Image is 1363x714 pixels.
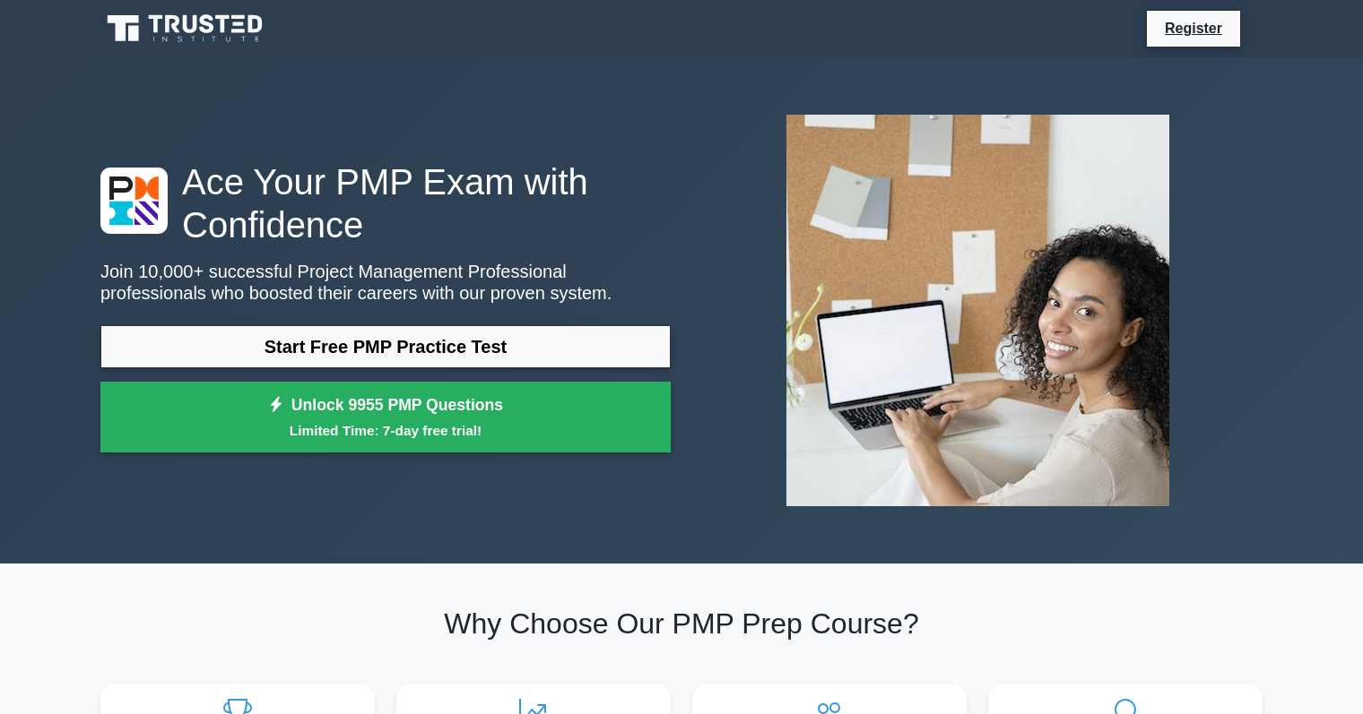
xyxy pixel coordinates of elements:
[100,160,671,246] h1: Ace Your PMP Exam with Confidence
[123,420,648,441] small: Limited Time: 7-day free trial!
[100,325,671,368] a: Start Free PMP Practice Test
[100,261,671,304] p: Join 10,000+ successful Project Management Professional professionals who boosted their careers w...
[1154,17,1233,39] a: Register
[100,382,671,453] a: Unlock 9955 PMP QuestionsLimited Time: 7-day free trial!
[100,606,1263,641] h2: Why Choose Our PMP Prep Course?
